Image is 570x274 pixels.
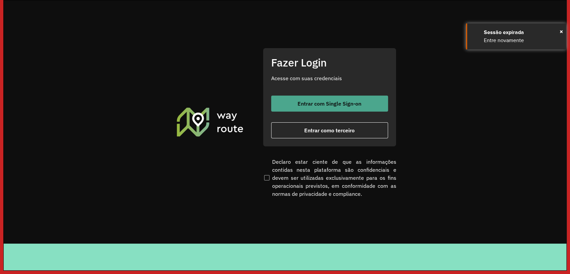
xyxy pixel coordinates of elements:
p: Acesse com suas credenciais [271,74,388,82]
span: Entrar com Single Sign-on [298,101,361,106]
button: Close [560,26,563,36]
h2: Fazer Login [271,56,388,69]
div: Entre novamente [484,36,561,44]
div: Sessão expirada [484,28,561,36]
span: × [560,26,563,36]
span: Entrar como terceiro [304,128,355,133]
img: Roteirizador AmbevTech [176,107,244,137]
button: button [271,122,388,138]
button: button [271,96,388,112]
label: Declaro estar ciente de que as informações contidas nesta plataforma são confidenciais e devem se... [263,158,396,198]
